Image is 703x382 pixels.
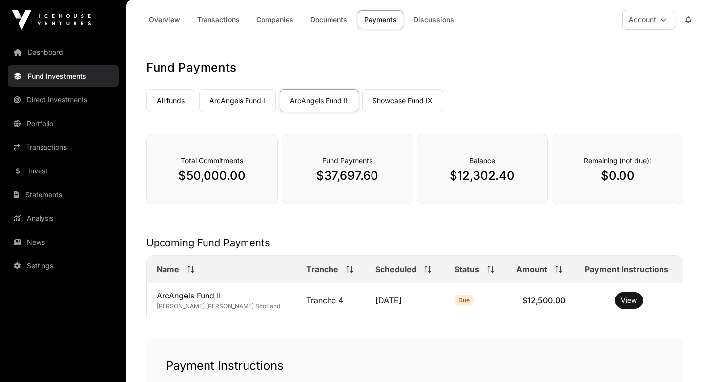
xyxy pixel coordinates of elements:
[280,89,358,112] a: ArcAngels Fund II
[8,42,119,63] a: Dashboard
[199,89,276,112] a: ArcAngels Fund I
[437,168,528,184] p: $12,302.40
[585,263,668,275] span: Payment Instructions
[522,296,565,305] span: $12,500.00
[191,10,246,29] a: Transactions
[615,292,643,309] button: View
[304,10,354,29] a: Documents
[157,263,179,275] span: Name
[407,10,460,29] a: Discussions
[146,236,683,250] h2: Upcoming Fund Payments
[302,168,393,184] p: $37,697.60
[8,255,119,277] a: Settings
[147,283,296,318] td: ArcAngels Fund II
[572,168,663,184] p: $0.00
[166,168,257,184] p: $50,000.00
[8,231,119,253] a: News
[146,89,195,112] a: All funds
[296,283,366,318] td: Tranche 4
[8,160,119,182] a: Invest
[622,10,675,30] button: Account
[8,136,119,158] a: Transactions
[146,60,683,76] h1: Fund Payments
[157,302,280,310] span: [PERSON_NAME] [PERSON_NAME] Scotland
[358,10,403,29] a: Payments
[250,10,300,29] a: Companies
[8,89,119,111] a: Direct Investments
[142,10,187,29] a: Overview
[469,156,495,165] span: Balance
[8,113,119,134] a: Portfolio
[322,156,372,165] span: Fund Payments
[375,263,416,275] span: Scheduled
[8,184,119,206] a: Statements
[458,297,470,304] span: Due
[8,208,119,229] a: Analysis
[306,263,338,275] span: Tranche
[12,10,91,30] img: Icehouse Ventures Logo
[516,263,547,275] span: Amount
[654,335,703,382] iframe: Chat Widget
[166,358,663,374] h1: Payment Instructions
[8,65,119,87] a: Fund Investments
[362,89,443,112] a: Showcase Fund IX
[181,156,243,165] span: Total Commitments
[455,263,479,275] span: Status
[584,156,651,165] span: Remaining (not due):
[366,283,445,318] td: [DATE]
